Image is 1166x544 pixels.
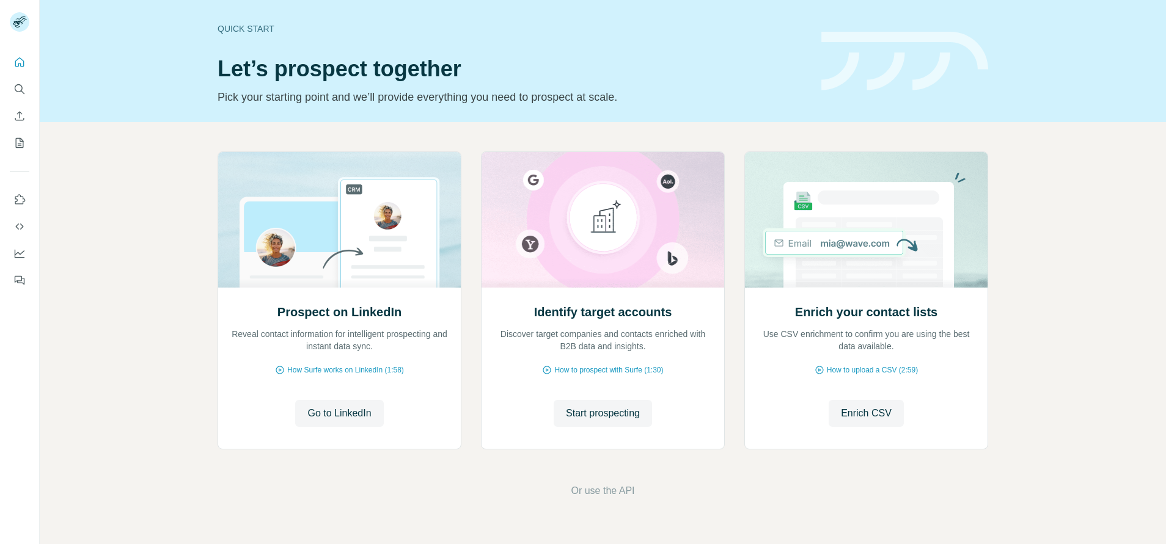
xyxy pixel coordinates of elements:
span: How Surfe works on LinkedIn (1:58) [287,364,404,375]
span: Go to LinkedIn [307,406,371,421]
span: How to prospect with Surfe (1:30) [554,364,663,375]
h2: Prospect on LinkedIn [277,303,402,321]
button: Go to LinkedIn [295,400,383,427]
span: How to upload a CSV (2:59) [827,364,918,375]
button: Enrich CSV [829,400,904,427]
button: Use Surfe API [10,216,29,238]
p: Pick your starting point and we’ll provide everything you need to prospect at scale. [218,89,807,106]
img: Enrich your contact lists [744,152,988,288]
button: Search [10,78,29,100]
img: banner [821,32,988,91]
button: Start prospecting [554,400,652,427]
button: Feedback [10,269,29,291]
span: Enrich CSV [841,406,892,421]
h2: Identify target accounts [534,303,672,321]
img: Identify target accounts [481,152,725,288]
button: Use Surfe on LinkedIn [10,189,29,211]
h1: Let’s prospect together [218,57,807,81]
p: Reveal contact information for intelligent prospecting and instant data sync. [230,328,449,352]
button: Dashboard [10,242,29,264]
p: Use CSV enrichment to confirm you are using the best data available. [757,328,975,352]
button: Enrich CSV [10,105,29,127]
button: Quick start [10,51,29,73]
span: Start prospecting [566,406,640,421]
button: My lists [10,132,29,154]
div: Quick start [218,23,807,35]
p: Discover target companies and contacts enriched with B2B data and insights. [494,328,712,352]
button: Or use the API [571,484,634,498]
h2: Enrich your contact lists [795,303,937,321]
img: Prospect on LinkedIn [218,152,461,288]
